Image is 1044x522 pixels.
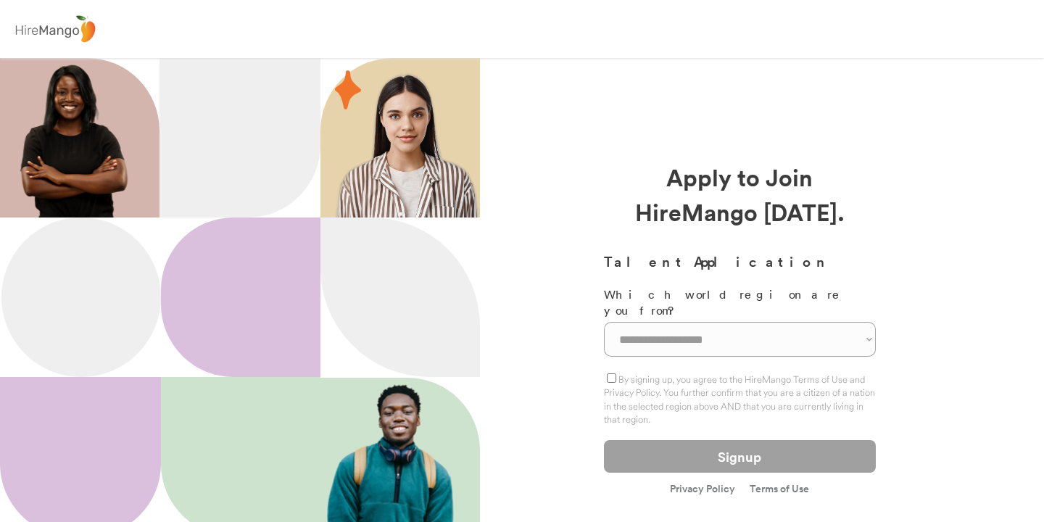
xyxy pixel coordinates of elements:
img: 29 [335,70,361,109]
img: logo%20-%20hiremango%20gray.png [11,12,99,46]
img: Ellipse%2012 [1,217,161,377]
button: Signup [604,440,876,473]
div: Apply to Join HireMango [DATE]. [604,159,876,229]
img: 200x220.png [3,58,144,217]
div: Which world region are you from? [604,286,876,319]
a: Privacy Policy [670,484,735,496]
a: Terms of Use [750,484,809,494]
h3: Talent Application [604,251,876,272]
img: hispanic%20woman.png [335,72,480,217]
label: By signing up, you agree to the HireMango Terms of Use and Privacy Policy. You further confirm th... [604,373,875,425]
